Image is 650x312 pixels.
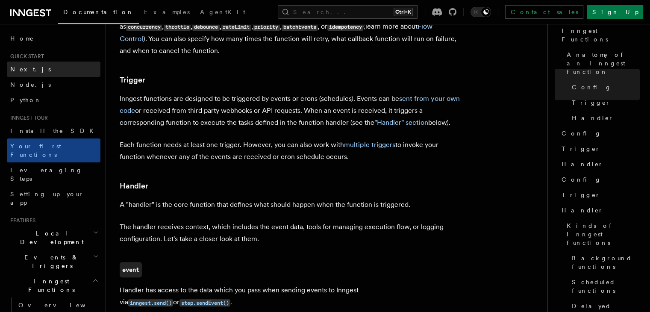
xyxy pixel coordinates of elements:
[562,191,600,199] span: Trigger
[572,254,640,271] span: Background functions
[7,77,100,92] a: Node.js
[394,8,413,16] kbd: Ctrl+K
[563,218,640,250] a: Kinds of Inngest functions
[10,143,61,158] span: Your first Functions
[120,221,462,245] p: The handler receives context, which includes the event data, tools for managing execution flow, o...
[126,24,162,31] code: concurrency
[587,5,643,19] a: Sign Up
[10,81,51,88] span: Node.js
[7,115,48,121] span: Inngest tour
[572,278,640,295] span: Scheduled functions
[7,277,92,294] span: Inngest Functions
[120,139,462,163] p: Each function needs at least one trigger. However, you can also work with to invoke your function...
[7,186,100,210] a: Setting up your app
[120,93,462,129] p: Inngest functions are designed to be triggered by events or crons (schedules). Events can be or r...
[572,83,612,91] span: Config
[572,98,611,107] span: Trigger
[374,118,428,127] a: "Handler" section
[120,262,142,277] a: event
[568,110,640,126] a: Handler
[562,160,603,168] span: Handler
[144,9,190,15] span: Examples
[505,5,583,19] a: Contact sales
[558,172,640,187] a: Config
[120,199,462,211] p: A "handler" is the core function that defines what should happen when the function is triggered.
[562,175,601,184] span: Config
[10,97,41,103] span: Python
[568,79,640,95] a: Config
[327,24,363,31] code: idempotency
[7,53,44,60] span: Quick start
[7,31,100,46] a: Home
[7,92,100,108] a: Python
[7,250,100,274] button: Events & Triggers
[568,274,640,298] a: Scheduled functions
[128,299,173,306] code: inngest.send()
[63,9,134,15] span: Documentation
[120,22,432,43] a: Flow Control
[558,141,640,156] a: Trigger
[58,3,139,24] a: Documentation
[7,138,100,162] a: Your first Functions
[7,162,100,186] a: Leveraging Steps
[558,203,640,218] a: Handler
[192,24,219,31] code: debounce
[7,229,93,246] span: Local Development
[120,9,462,57] p: You can also provide other , such as , , , , , , or (learn more about ). You can also specify how...
[179,299,230,306] code: step.sendEvent()
[471,7,491,17] button: Toggle dark mode
[7,274,100,297] button: Inngest Functions
[562,144,600,153] span: Trigger
[120,284,462,309] p: Handler has access to the data which you pass when sending events to Inngest via or .
[120,74,145,86] a: Trigger
[558,187,640,203] a: Trigger
[120,180,148,192] a: Handler
[128,298,173,306] a: inngest.send()
[10,191,84,206] span: Setting up your app
[344,141,395,149] a: multiple triggers
[558,126,640,141] a: Config
[572,114,614,122] span: Handler
[10,167,82,182] span: Leveraging Steps
[179,298,230,306] a: step.sendEvent()
[567,221,640,247] span: Kinds of Inngest functions
[195,3,250,23] a: AgentKit
[7,217,35,224] span: Features
[278,5,418,19] button: Search...Ctrl+K
[18,302,106,309] span: Overview
[139,3,195,23] a: Examples
[200,9,245,15] span: AgentKit
[164,24,191,31] code: throttle
[568,250,640,274] a: Background functions
[568,95,640,110] a: Trigger
[282,24,318,31] code: batchEvents
[558,156,640,172] a: Handler
[562,129,601,138] span: Config
[10,34,34,43] span: Home
[7,253,93,270] span: Events & Triggers
[562,26,640,44] span: Inngest Functions
[120,94,460,115] a: sent from your own code
[7,226,100,250] button: Local Development
[7,62,100,77] a: Next.js
[7,123,100,138] a: Install the SDK
[221,24,251,31] code: rateLimit
[558,23,640,47] a: Inngest Functions
[562,206,603,215] span: Handler
[10,66,51,73] span: Next.js
[10,127,99,134] span: Install the SDK
[563,47,640,79] a: Anatomy of an Inngest function
[253,24,280,31] code: priority
[567,50,640,76] span: Anatomy of an Inngest function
